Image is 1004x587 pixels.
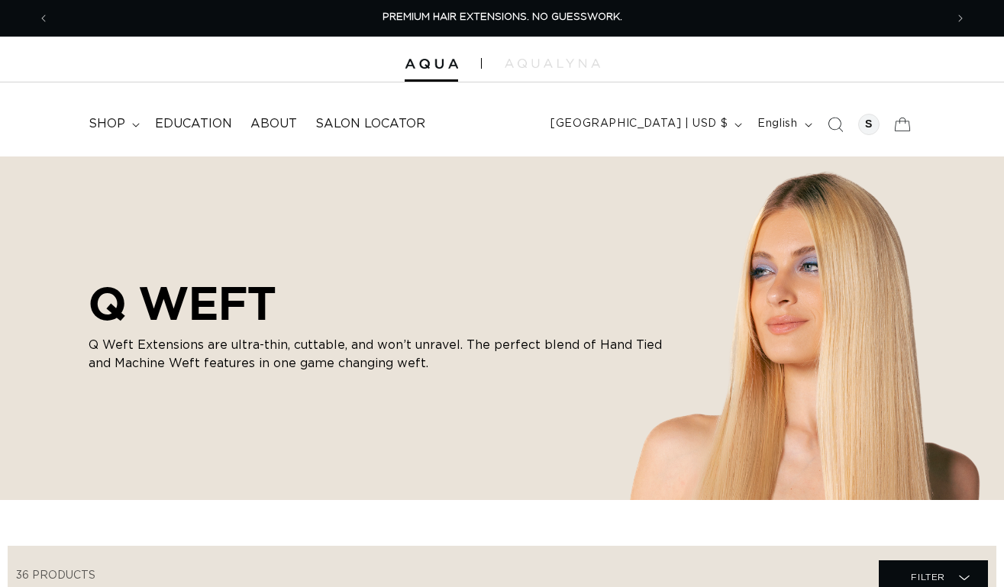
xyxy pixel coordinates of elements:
[383,12,622,22] span: PREMIUM HAIR EXTENSIONS. NO GUESSWORK.
[27,4,60,33] button: Previous announcement
[306,107,434,141] a: Salon Locator
[748,110,818,139] button: English
[155,116,232,132] span: Education
[550,116,728,132] span: [GEOGRAPHIC_DATA] | USD $
[757,116,797,132] span: English
[16,570,95,581] span: 36 products
[146,107,241,141] a: Education
[818,108,852,141] summary: Search
[89,336,669,373] p: Q Weft Extensions are ultra-thin, cuttable, and won’t unravel. The perfect blend of Hand Tied and...
[315,116,425,132] span: Salon Locator
[89,116,125,132] span: shop
[241,107,306,141] a: About
[250,116,297,132] span: About
[405,59,458,69] img: Aqua Hair Extensions
[79,107,146,141] summary: shop
[89,276,669,330] h2: Q WEFT
[944,4,977,33] button: Next announcement
[505,59,600,68] img: aqualyna.com
[541,110,748,139] button: [GEOGRAPHIC_DATA] | USD $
